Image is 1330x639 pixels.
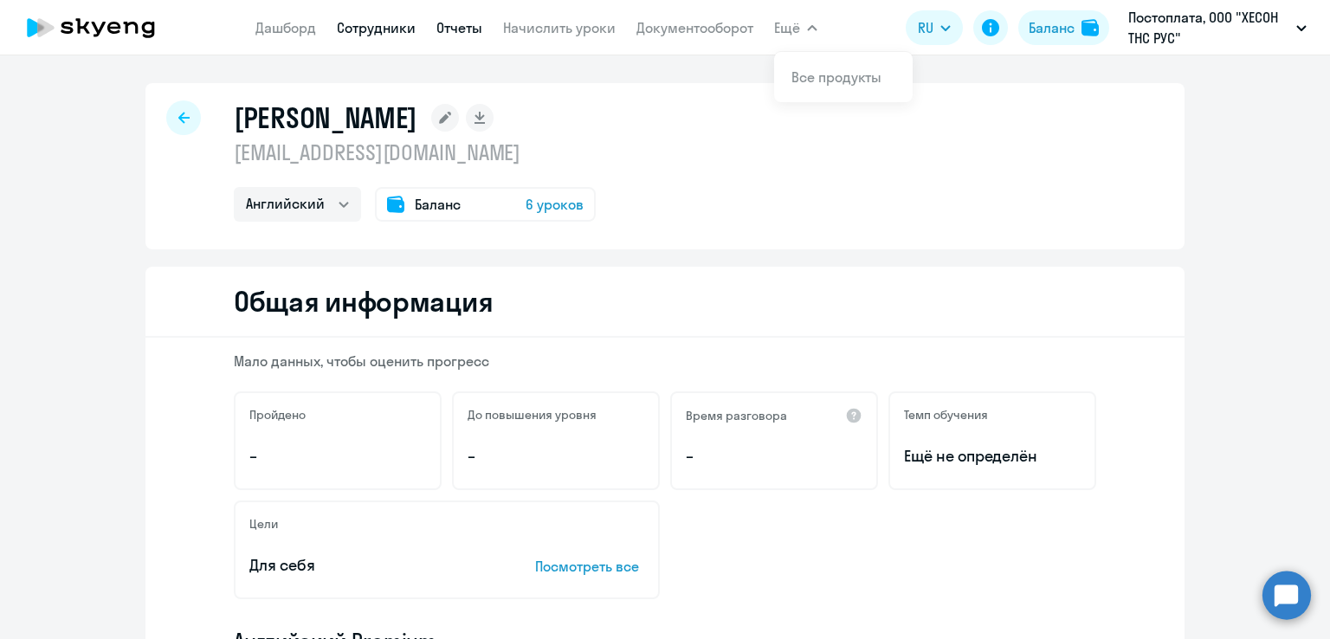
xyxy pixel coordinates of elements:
[774,10,817,45] button: Ещё
[1128,7,1289,48] p: Постоплата, ООО "ХЕСОН ТНС РУС"
[415,194,461,215] span: Баланс
[686,408,787,423] h5: Время разговора
[904,407,988,423] h5: Темп обучения
[791,68,881,86] a: Все продукты
[337,19,416,36] a: Сотрудники
[234,352,1096,371] p: Мало данных, чтобы оценить прогресс
[1018,10,1109,45] button: Балансbalance
[234,100,417,135] h1: [PERSON_NAME]
[1120,7,1315,48] button: Постоплата, ООО "ХЕСОН ТНС РУС"
[906,10,963,45] button: RU
[249,445,426,468] p: –
[468,445,644,468] p: –
[468,407,597,423] h5: До повышения уровня
[918,17,933,38] span: RU
[526,194,584,215] span: 6 уроков
[255,19,316,36] a: Дашборд
[535,556,644,577] p: Посмотреть все
[249,407,306,423] h5: Пройдено
[249,516,278,532] h5: Цели
[234,139,596,166] p: [EMAIL_ADDRESS][DOMAIN_NAME]
[686,445,862,468] p: –
[503,19,616,36] a: Начислить уроки
[636,19,753,36] a: Документооборот
[1029,17,1075,38] div: Баланс
[1081,19,1099,36] img: balance
[774,17,800,38] span: Ещё
[234,284,493,319] h2: Общая информация
[904,445,1081,468] span: Ещё не определён
[436,19,482,36] a: Отчеты
[249,554,481,577] p: Для себя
